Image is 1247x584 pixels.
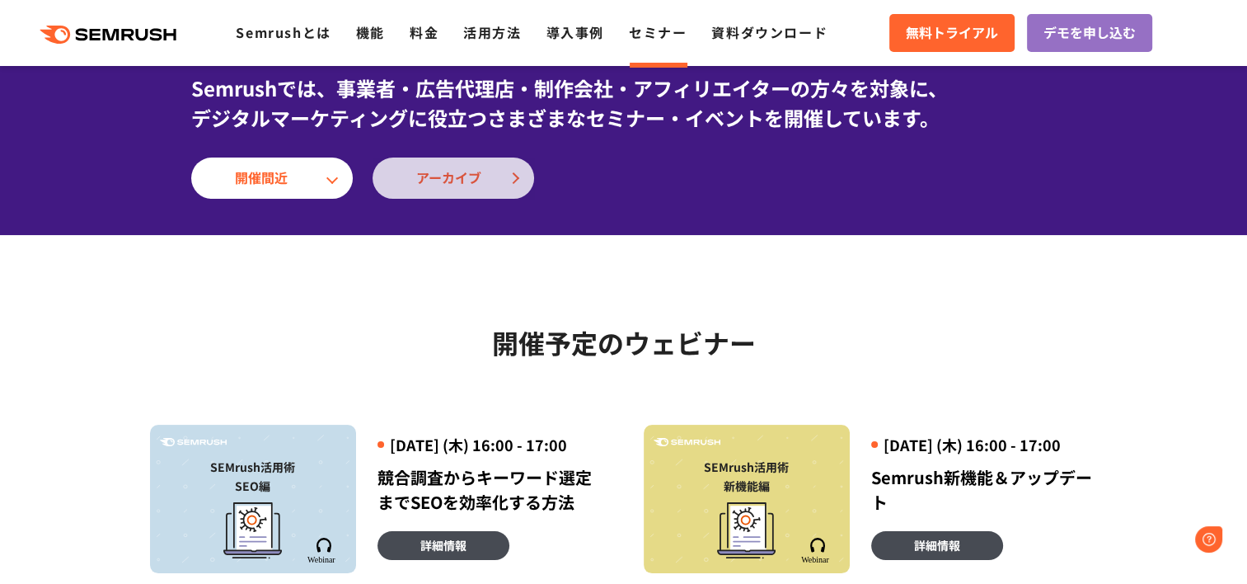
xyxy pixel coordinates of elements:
[1043,22,1136,44] span: デモを申し込む
[1100,520,1229,566] iframe: Help widget launcher
[800,538,834,563] img: Semrush
[416,167,490,189] span: アーカイブ
[236,22,331,42] a: Semrushとは
[906,22,998,44] span: 無料トライアル
[889,14,1015,52] a: 無料トライアル
[871,465,1098,515] div: Semrush新機能＆アップデート
[356,22,385,42] a: 機能
[629,22,687,42] a: セミナー
[1027,14,1152,52] a: デモを申し込む
[652,458,841,496] div: SEMrush活用術 新機能編
[307,538,340,563] img: Semrush
[158,458,348,496] div: SEMrush活用術 SEO編
[654,438,720,447] img: Semrush
[463,22,521,42] a: 活用方法
[871,435,1098,455] div: [DATE] (木) 16:00 - 17:00
[373,158,534,199] a: アーカイブ
[914,536,960,554] span: 詳細情報
[377,531,509,560] a: 詳細情報
[377,435,604,455] div: [DATE] (木) 16:00 - 17:00
[871,531,1003,560] a: 詳細情報
[191,158,353,199] a: 開催間近
[150,322,1098,363] h2: 開催予定のウェビナー
[377,465,604,515] div: 競合調査からキーワード選定までSEOを効率化する方法
[235,167,309,189] span: 開催間近
[160,438,227,447] img: Semrush
[711,22,827,42] a: 資料ダウンロード
[410,22,438,42] a: 料金
[546,22,604,42] a: 導入事例
[191,73,1057,133] div: Semrushでは、事業者・広告代理店・制作会社・アフィリエイターの方々を対象に、 デジタルマーケティングに役立つさまざまなセミナー・イベントを開催しています。
[420,536,466,554] span: 詳細情報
